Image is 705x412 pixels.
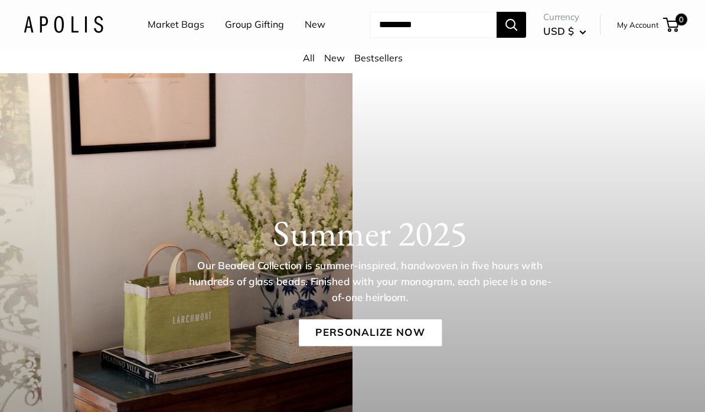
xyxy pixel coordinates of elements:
[543,9,586,25] span: Currency
[675,14,687,25] span: 0
[58,211,683,254] h1: Summer 2025
[225,16,284,34] a: Group Gifting
[148,16,204,34] a: Market Bags
[24,16,103,33] img: Apolis
[354,52,403,64] a: Bestsellers
[617,18,659,32] a: My Account
[299,319,442,346] a: Personalize Now
[664,18,679,32] a: 0
[324,52,345,64] a: New
[497,12,526,38] button: Search
[305,16,325,34] a: New
[303,52,315,64] a: All
[543,25,574,37] span: USD $
[188,258,553,305] p: Our Beaded Collection is summer-inspired, handwoven in five hours with hundreds of glass beads. F...
[543,22,586,41] button: USD $
[370,12,497,38] input: Search...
